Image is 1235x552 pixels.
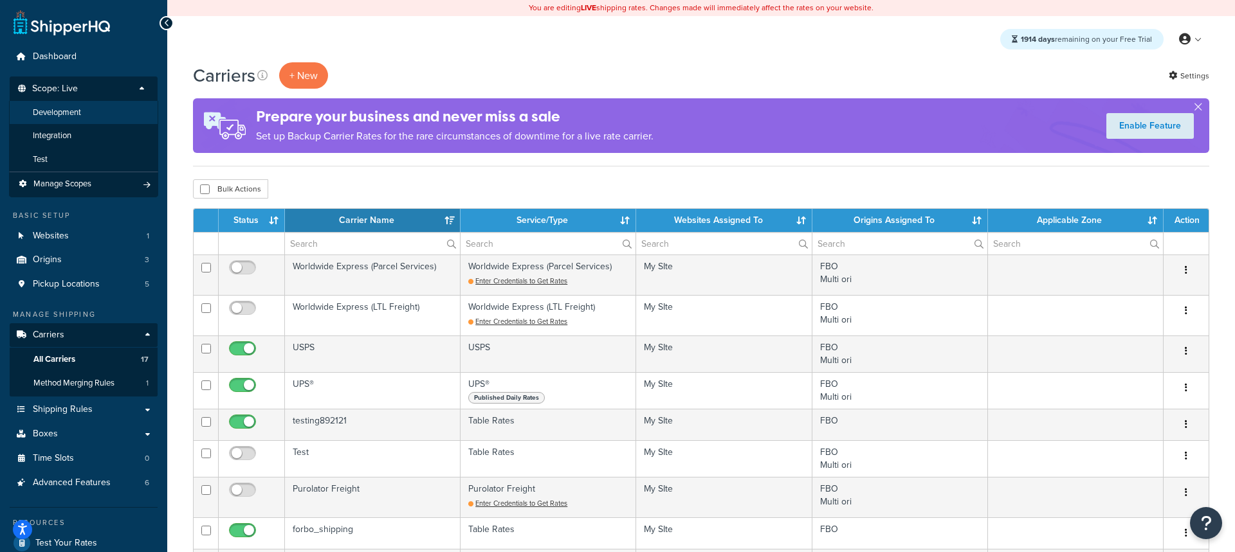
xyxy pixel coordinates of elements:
[285,254,461,295] td: Worldwide Express (Parcel Services)
[468,276,567,286] a: Enter Credentials to Get Rates
[16,179,151,190] a: Manage Scopes
[33,279,100,290] span: Pickup Locations
[285,209,461,232] th: Carrier Name: activate to sort column ascending
[636,517,812,549] td: My SIte
[581,2,596,13] b: LIVE
[468,392,545,404] span: Published Daily Rates
[285,295,461,335] td: Worldwide Express (LTL Freight)
[10,471,158,495] a: Advanced Features 6
[285,233,460,254] input: Search
[10,371,158,395] a: Method Merging Rules 1
[33,404,93,415] span: Shipping Rules
[35,538,97,549] span: Test Your Rates
[256,106,654,127] h4: Prepare your business and never miss a sale
[988,209,1164,232] th: Applicable Zone: activate to sort column ascending
[10,272,158,296] a: Pickup Locations 5
[10,309,158,320] div: Manage Shipping
[636,295,812,335] td: My SIte
[10,45,158,69] a: Dashboard
[10,348,158,371] a: All Carriers 17
[1164,209,1209,232] th: Action
[33,254,62,265] span: Origins
[475,276,567,286] span: Enter Credentials to Get Rates
[10,224,158,248] li: Websites
[461,409,636,440] td: Table Rates
[10,348,158,371] li: All Carriers
[812,517,988,549] td: FBO
[461,335,636,372] td: USPS
[285,477,461,517] td: Purolator Freight
[812,254,988,295] td: FBO Multi ori
[1021,33,1055,45] strong: 1914 days
[33,429,58,440] span: Boxes
[10,517,158,528] div: Resources
[461,477,636,517] td: Purolator Freight
[193,63,255,88] h1: Carriers
[193,98,256,153] img: ad-rules-rateshop-fe6ec290ccb7230408bd80ed9643f0289d75e0ffd9eb532fc0e269fcd187b520.png
[10,210,158,221] div: Basic Setup
[10,224,158,248] a: Websites 1
[33,154,48,165] span: Test
[988,233,1163,254] input: Search
[33,51,77,62] span: Dashboard
[10,447,158,470] li: Time Slots
[812,233,987,254] input: Search
[9,124,158,148] li: Integration
[285,335,461,372] td: USPS
[32,84,78,94] span: Scope: Live
[10,471,158,495] li: Advanced Features
[145,453,149,464] span: 0
[461,209,636,232] th: Service/Type: activate to sort column ascending
[475,498,567,508] span: Enter Credentials to Get Rates
[10,248,158,272] li: Origins
[219,209,285,232] th: Status: activate to sort column ascending
[145,254,149,265] span: 3
[812,335,988,372] td: FBO Multi ori
[461,233,636,254] input: Search
[33,330,64,341] span: Carriers
[147,231,149,242] span: 1
[10,272,158,296] li: Pickup Locations
[1169,67,1209,85] a: Settings
[636,335,812,372] td: My SIte
[10,323,158,396] li: Carriers
[812,477,988,517] td: FBO Multi ori
[9,101,158,125] li: Development
[461,440,636,477] td: Table Rates
[10,398,158,422] a: Shipping Rules
[468,498,567,508] a: Enter Credentials to Get Rates
[9,148,158,172] li: Test
[141,354,149,365] span: 17
[461,372,636,409] td: UPS®
[1000,29,1164,49] div: remaining on your Free Trial
[285,409,461,440] td: testing892121
[145,477,149,488] span: 6
[256,127,654,145] p: Set up Backup Carrier Rates for the rare circumstances of downtime for a live rate carrier.
[33,453,74,464] span: Time Slots
[636,477,812,517] td: My SIte
[461,254,636,295] td: Worldwide Express (Parcel Services)
[636,254,812,295] td: My SIte
[636,209,812,232] th: Websites Assigned To: activate to sort column ascending
[636,372,812,409] td: My SIte
[145,279,149,290] span: 5
[33,378,114,389] span: Method Merging Rules
[146,378,149,389] span: 1
[33,130,71,141] span: Integration
[193,179,268,199] button: Bulk Actions
[10,447,158,470] a: Time Slots 0
[812,372,988,409] td: FBO Multi ori
[1190,507,1222,539] button: Open Resource Center
[10,248,158,272] a: Origins 3
[812,440,988,477] td: FBO Multi ori
[14,10,110,35] a: ShipperHQ Home
[1106,113,1194,139] a: Enable Feature
[10,422,158,446] li: Boxes
[812,209,988,232] th: Origins Assigned To: activate to sort column ascending
[33,231,69,242] span: Websites
[475,316,567,326] span: Enter Credentials to Get Rates
[636,233,811,254] input: Search
[812,409,988,440] td: FBO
